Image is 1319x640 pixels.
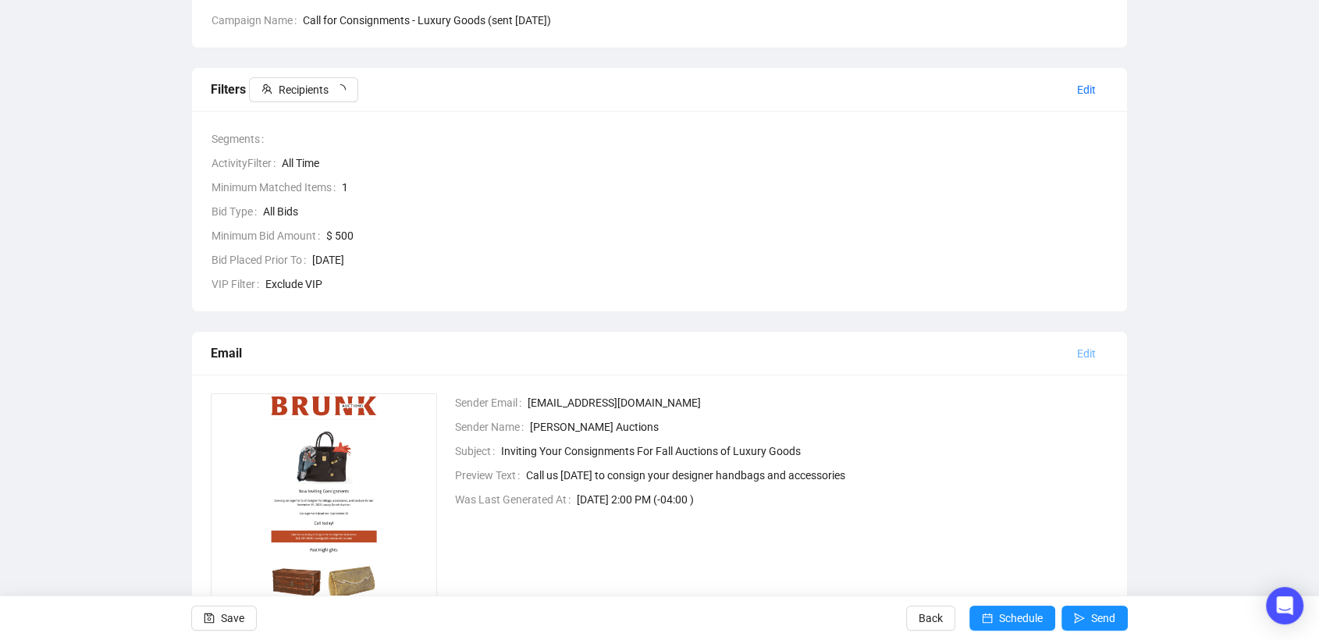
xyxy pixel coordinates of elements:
[1077,81,1096,98] span: Edit
[191,606,257,631] button: Save
[249,77,358,102] button: Recipientsloading
[204,613,215,624] span: save
[211,343,1065,363] div: Email
[212,276,265,293] span: VIP Filter
[577,491,1109,508] span: [DATE] 2:00 PM (-04:00 )
[279,81,329,98] span: Recipients
[265,276,1108,293] span: Exclude VIP
[212,130,270,148] span: Segments
[212,227,326,244] span: Minimum Bid Amount
[1091,596,1115,640] span: Send
[999,596,1043,640] span: Schedule
[526,467,1109,484] span: Call us [DATE] to consign your designer handbags and accessories
[455,418,530,436] span: Sender Name
[212,12,303,29] span: Campaign Name
[919,596,943,640] span: Back
[982,613,993,624] span: calendar
[212,203,263,220] span: Bid Type
[455,491,577,508] span: Was Last Generated At
[342,179,1108,196] span: 1
[282,155,1108,172] span: All Time
[1061,606,1128,631] button: Send
[455,443,501,460] span: Subject
[455,467,526,484] span: Preview Text
[221,596,244,640] span: Save
[211,82,358,97] span: Filters
[261,84,272,94] span: team
[906,606,955,631] button: Back
[263,203,1108,220] span: All Bids
[212,179,342,196] span: Minimum Matched Items
[1266,587,1303,624] div: Open Intercom Messenger
[1074,613,1085,624] span: send
[212,251,312,268] span: Bid Placed Prior To
[1077,345,1096,362] span: Edit
[332,82,347,97] span: loading
[1065,77,1108,102] button: Edit
[455,394,528,411] span: Sender Email
[501,443,1109,460] span: Inviting Your Consignments For Fall Auctions of Luxury Goods
[303,12,1108,29] span: Call for Consignments - Luxury Goods (sent [DATE])
[528,394,1109,411] span: [EMAIL_ADDRESS][DOMAIN_NAME]
[212,155,282,172] span: ActivityFilter
[530,418,1109,436] span: [PERSON_NAME] Auctions
[969,606,1055,631] button: Schedule
[312,251,1108,268] span: [DATE]
[326,227,1108,244] span: $ 500
[1065,341,1108,366] button: Edit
